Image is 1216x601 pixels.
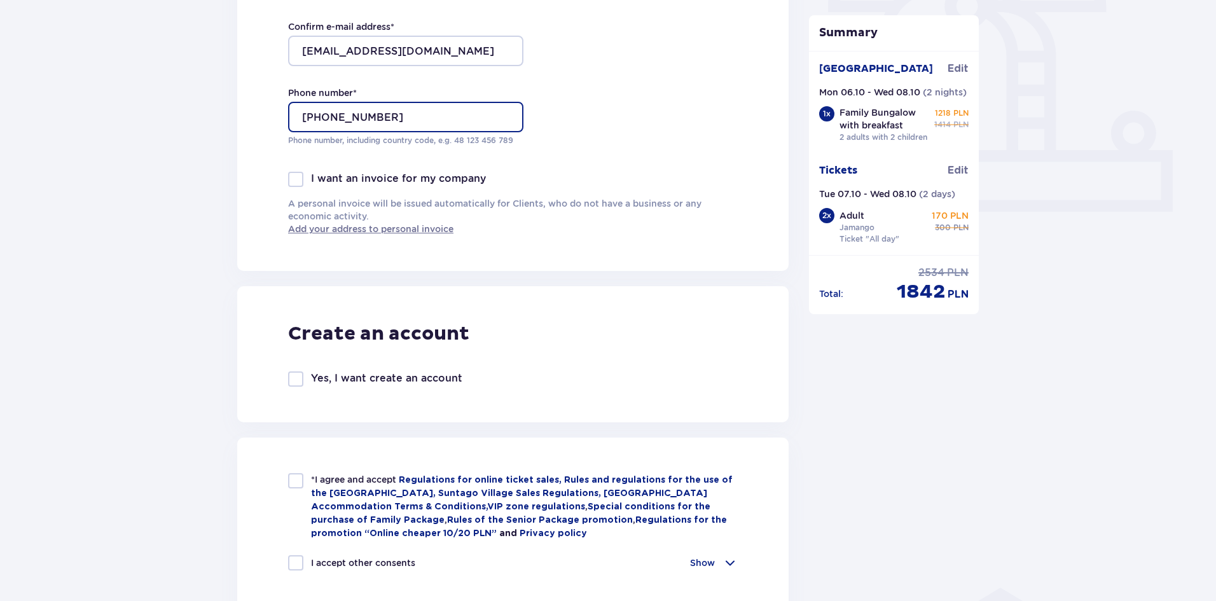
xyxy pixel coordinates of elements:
p: I want an invoice for my company [311,172,486,186]
a: Privacy policy [520,529,587,538]
p: PLN [953,222,969,233]
a: Add your address to personal invoice [288,223,453,235]
p: PLN [948,287,969,301]
p: 2 adults with 2 children [839,132,927,143]
p: Adult [839,209,864,222]
p: Summary [809,25,979,41]
a: Rules of the Senior Package promotion [447,516,633,525]
p: ( 2 days ) [919,188,955,200]
p: [GEOGRAPHIC_DATA] [819,62,933,76]
div: 1 x [819,106,834,121]
label: Phone number * [288,86,357,99]
p: PLN [953,119,969,130]
p: ( 2 nights ) [923,86,967,99]
p: Tue 07.10 - Wed 08.10 [819,188,916,200]
p: PLN [953,107,969,119]
span: and [499,529,520,538]
p: Create an account [288,322,469,346]
p: Jamango [839,222,874,233]
label: Confirm e-mail address * [288,20,394,33]
p: Tickets [819,163,857,177]
p: Ticket "All day" [839,233,899,245]
p: Yes, I want create an account [311,371,462,385]
p: Mon 06.10 - Wed 08.10 [819,86,920,99]
p: 170 PLN [932,209,969,222]
a: Regulations for online ticket sales, [399,476,564,485]
span: *I agree and accept [311,474,399,485]
p: 1218 [935,107,951,119]
a: Edit [948,163,969,177]
p: A personal invoice will be issued automatically for Clients, who do not have a business or any ec... [288,197,738,235]
p: Total : [819,287,843,300]
a: Suntago Village Sales Regulations, [438,489,604,498]
a: Edit [948,62,969,76]
input: Confirm e-mail address [288,36,523,66]
p: PLN [947,266,969,280]
p: 2534 [918,266,944,280]
p: 1414 [934,119,951,130]
p: 300 [935,222,951,233]
p: Phone number, including country code, e.g. 48 ​123 ​456 ​789 [288,135,523,146]
div: 2 x [819,208,834,223]
p: 1842 [897,280,945,304]
p: , , , [311,473,738,540]
p: Show [690,556,715,569]
input: Phone number [288,102,523,132]
a: VIP zone regulations [487,502,585,511]
p: Family Bungalow with breakfast [839,106,930,132]
p: I accept other consents [311,556,415,569]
